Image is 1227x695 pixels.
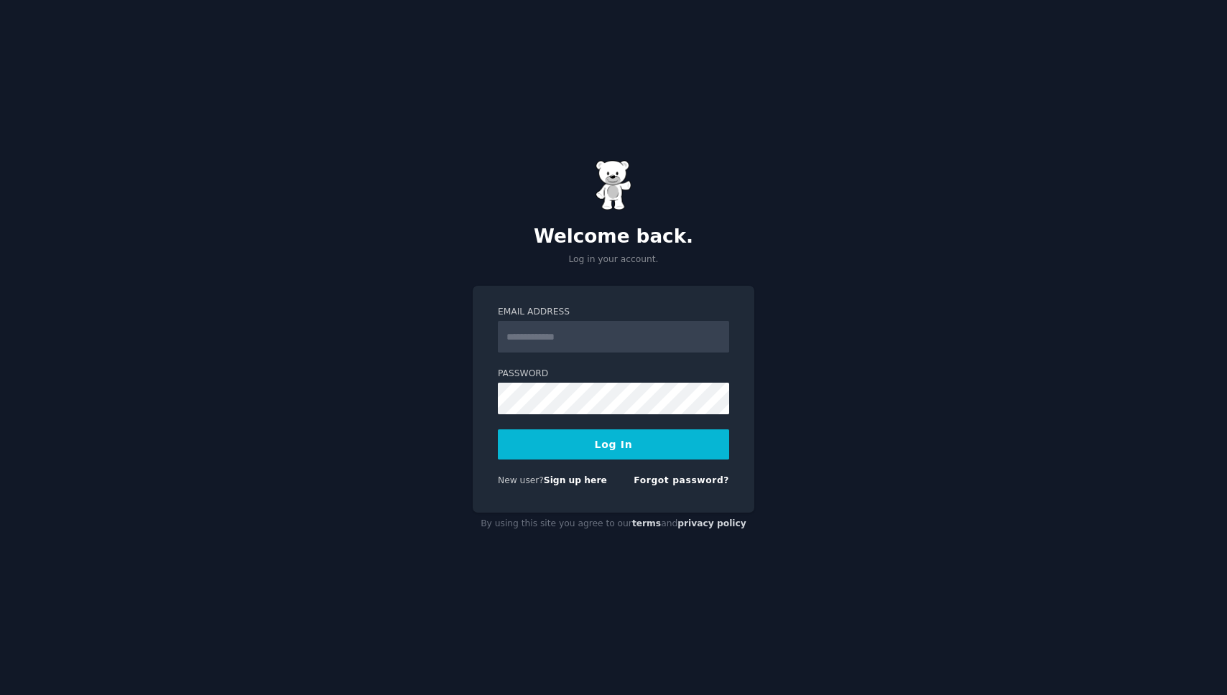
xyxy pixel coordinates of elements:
a: Forgot password? [634,475,729,485]
h2: Welcome back. [473,225,754,248]
img: Gummy Bear [596,160,631,210]
label: Password [498,368,729,381]
p: Log in your account. [473,253,754,266]
a: Sign up here [544,475,607,485]
span: New user? [498,475,544,485]
a: privacy policy [677,518,746,528]
button: Log In [498,429,729,460]
label: Email Address [498,306,729,319]
a: terms [632,518,661,528]
div: By using this site you agree to our and [473,513,754,536]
